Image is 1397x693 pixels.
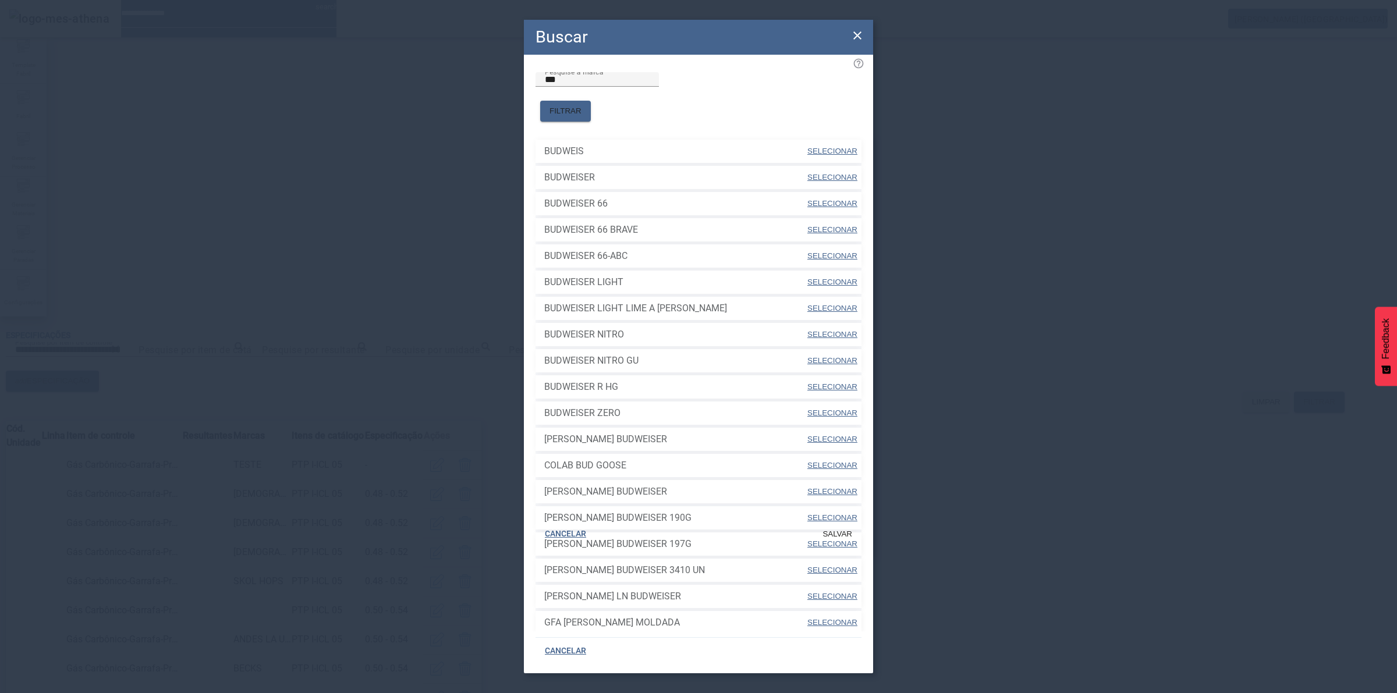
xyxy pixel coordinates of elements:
[806,481,859,502] button: SELECIONAR
[544,459,806,472] span: COLAB BUD GOOSE
[544,328,806,342] span: BUDWEISER NITRO
[807,225,857,234] span: SELECIONAR
[806,298,859,319] button: SELECIONAR
[807,435,857,443] span: SELECIONAR
[807,330,857,339] span: SELECIONAR
[536,524,595,545] button: CANCELAR
[544,275,806,289] span: BUDWEISER LIGHT
[1375,307,1397,386] button: Feedback - Mostrar pesquisa
[807,487,857,496] span: SELECIONAR
[544,301,806,315] span: BUDWEISER LIGHT LIME A [PERSON_NAME]
[806,219,859,240] button: SELECIONAR
[544,432,806,446] span: [PERSON_NAME] BUDWEISER
[544,249,806,263] span: BUDWEISER 66-ABC
[807,461,857,470] span: SELECIONAR
[807,356,857,365] span: SELECIONAR
[806,376,859,397] button: SELECIONAR
[544,485,806,499] span: [PERSON_NAME] BUDWEISER
[545,528,586,540] span: CANCELAR
[806,324,859,345] button: SELECIONAR
[806,246,859,266] button: SELECIONAR
[822,528,852,540] span: SALVAR
[807,278,857,286] span: SELECIONAR
[544,223,806,237] span: BUDWEISER 66 BRAVE
[807,304,857,312] span: SELECIONAR
[806,429,859,450] button: SELECIONAR
[806,272,859,293] button: SELECIONAR
[544,354,806,368] span: BUDWEISER NITRO GU
[806,455,859,476] button: SELECIONAR
[1381,318,1391,359] span: Feedback
[813,524,861,545] button: SALVAR
[806,403,859,424] button: SELECIONAR
[544,380,806,394] span: BUDWEISER R HG
[807,408,857,417] span: SELECIONAR
[807,382,857,391] span: SELECIONAR
[807,251,857,260] span: SELECIONAR
[806,350,859,371] button: SELECIONAR
[544,406,806,420] span: BUDWEISER ZERO
[544,511,806,525] span: [PERSON_NAME] BUDWEISER 190G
